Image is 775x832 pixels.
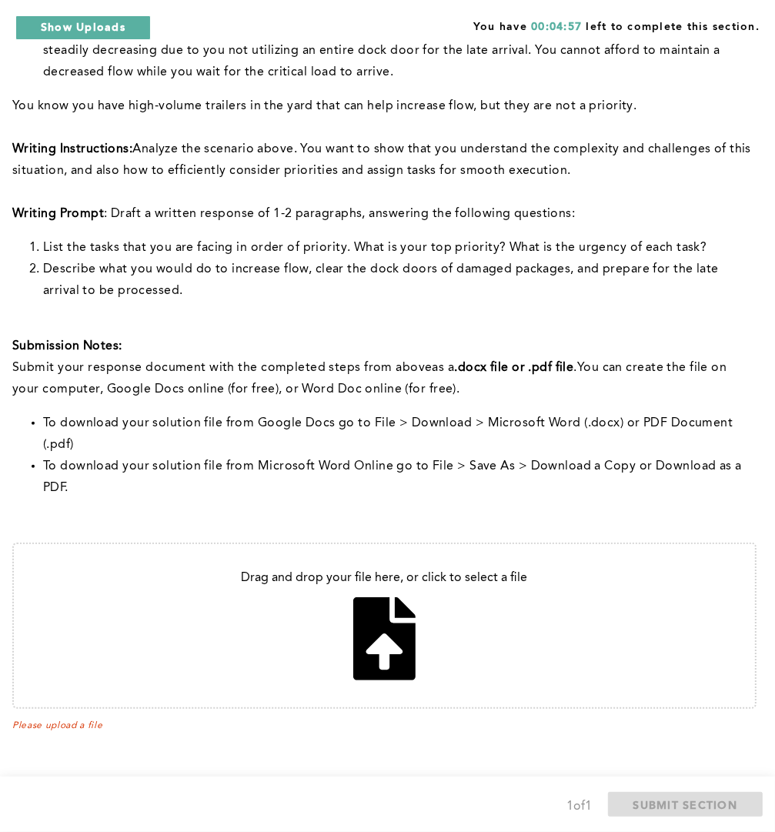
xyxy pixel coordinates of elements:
span: Your colleague responsible for monitoring the flow of product tells you that the flow has dropped... [43,23,744,79]
span: List the tasks that you are facing in order of priority. What is your top priority? What is the u... [43,242,707,254]
li: To download your solution file from Microsoft Word Online go to File > Save As > Download a Copy ... [43,456,757,499]
span: as a [433,362,455,374]
span: Submit your response document [12,362,209,374]
li: To download your solution file from Google Docs go to File > Download > Microsoft Word (.docx) or... [43,413,757,456]
strong: Submission Notes: [12,340,122,353]
span: Please upload a file [12,720,757,731]
strong: .docx file or .pdf file [454,362,573,374]
span: You know you have high-volume trailers in the yard that can help increase flow, but they are not ... [12,100,637,112]
span: SUBMIT SECTION [633,797,738,812]
span: . [574,362,577,374]
p: with the completed steps from above You can create the file on your computer, Google Docs online ... [12,357,757,400]
span: : Draft a written response of 1-2 paragraphs, answering the following questions: [104,208,575,220]
strong: Writing Prompt [12,208,104,220]
strong: Writing Instructions: [12,143,132,155]
span: 00:04:57 [531,22,582,32]
button: SUBMIT SECTION [608,792,763,817]
span: You have left to complete this section. [473,15,760,35]
button: Show Uploads [15,15,151,40]
div: 1 of 1 [567,796,593,817]
span: Analyze the scenario above. You want to show that you understand the complexity and challenges of... [12,143,755,177]
span: Describe what you would do to increase flow, clear the dock doors of damaged packages, and prepar... [43,263,722,297]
